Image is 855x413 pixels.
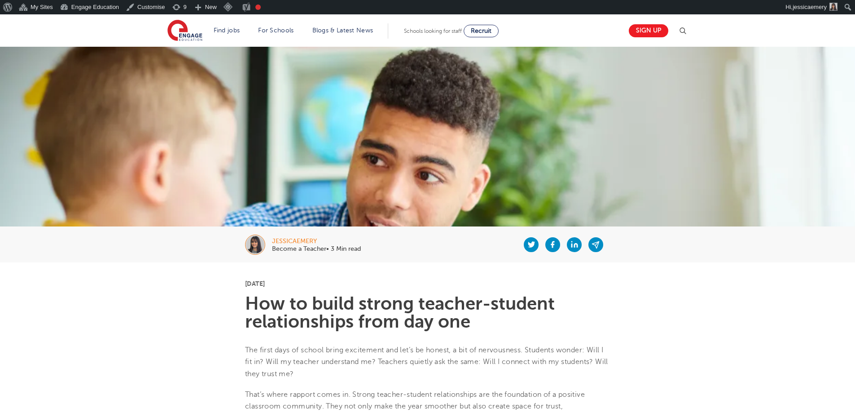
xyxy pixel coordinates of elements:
[272,238,361,244] div: jessicaemery
[214,27,240,34] a: Find jobs
[629,24,668,37] a: Sign up
[464,25,499,37] a: Recruit
[245,280,610,287] p: [DATE]
[245,344,610,380] p: The first days of school bring excitement and let’s be honest, a bit of nervousness. Students won...
[255,4,261,10] div: Focus keyphrase not set
[272,246,361,252] p: Become a Teacher• 3 Min read
[167,20,202,42] img: Engage Education
[793,4,827,10] span: jessicaemery
[258,27,294,34] a: For Schools
[404,28,462,34] span: Schools looking for staff
[471,27,491,34] span: Recruit
[312,27,373,34] a: Blogs & Latest News
[245,295,610,331] h1: How to build strong teacher-student relationships from day one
